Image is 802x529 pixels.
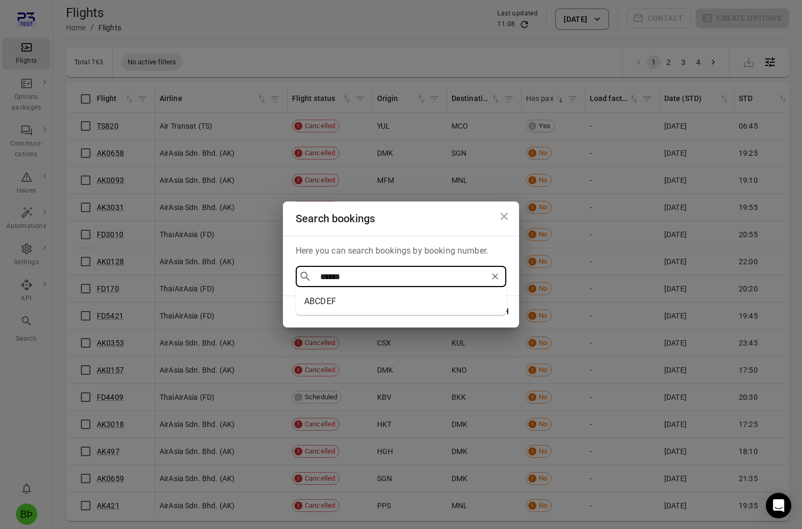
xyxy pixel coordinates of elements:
li: ABCDEF [296,292,506,311]
p: Here you can search bookings by booking number. [296,245,506,257]
div: Open Intercom Messenger [766,493,791,518]
button: Close dialog [494,206,515,227]
button: Clear [488,269,503,284]
h2: Search bookings [283,201,519,236]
